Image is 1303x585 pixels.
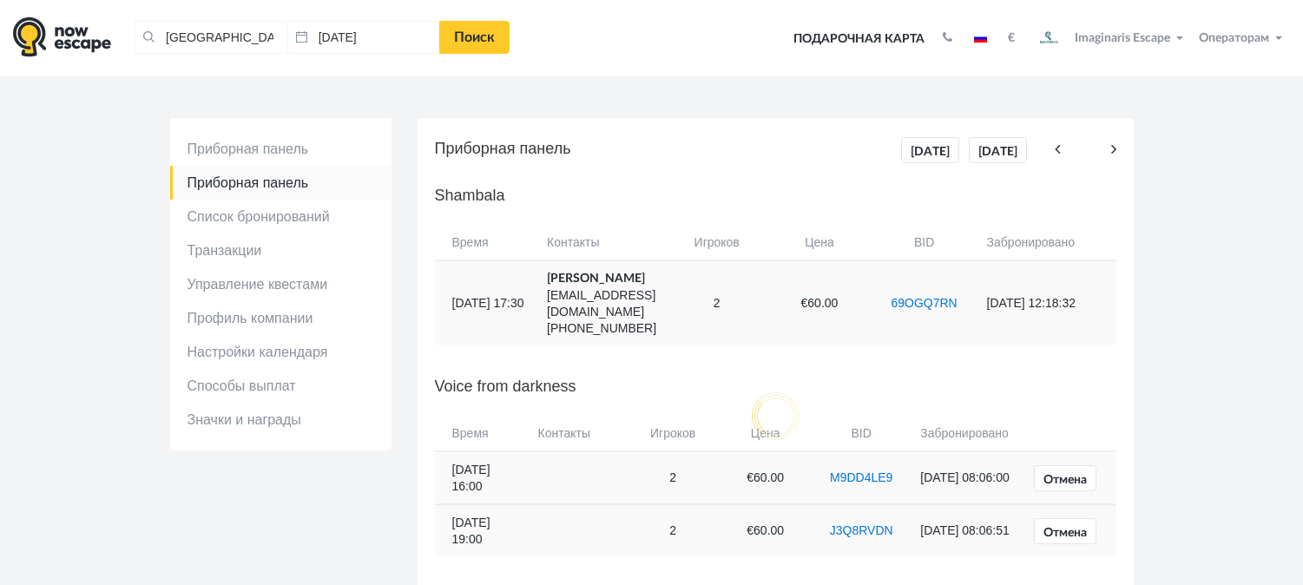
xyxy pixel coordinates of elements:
h5: Voice from darkness [435,373,1116,399]
b: [PERSON_NAME] [547,273,645,285]
a: Приборная панель [170,166,392,200]
a: [DATE] [969,137,1027,163]
a: Список бронирований [170,200,392,233]
h5: Приборная панель [435,135,1116,165]
th: Забронировано [978,226,1090,260]
th: Контакты [538,226,665,260]
button: Imaginaris Escape [1028,21,1191,56]
td: [DATE] 16:00 [435,451,530,504]
th: Игроков [665,226,768,260]
a: Отмена [1034,465,1096,491]
span: Операторам [1199,32,1269,44]
a: M9DD4LE9 [830,470,892,484]
a: Приборная панель [170,132,392,166]
td: €60.00 [768,260,870,345]
td: [DATE] 19:00 [435,504,530,556]
td: 2 [626,504,720,556]
a: Отмена [1034,518,1096,544]
th: Время [435,226,539,260]
td: [DATE] 08:06:51 [911,504,1022,556]
a: Подарочная карта [787,20,931,58]
button: € [999,30,1023,47]
td: [DATE] 17:30 [435,260,539,345]
th: BID [871,226,978,260]
td: [EMAIL_ADDRESS][DOMAIN_NAME] [PHONE_NUMBER] [538,260,665,345]
th: Цена [720,417,811,451]
td: [DATE] 08:06:00 [911,451,1022,504]
input: Дата [287,21,440,54]
a: Управление квестами [170,267,392,301]
td: 2 [626,451,720,504]
a: Значки и награды [170,403,392,437]
span: Imaginaris Escape [1075,29,1170,44]
th: Время [435,417,530,451]
td: [DATE] 12:18:32 [978,260,1090,345]
th: Игроков [626,417,720,451]
h5: Shambala [435,182,1116,208]
button: Операторам [1194,30,1290,47]
a: Способы выплат [170,369,392,403]
td: €60.00 [720,504,811,556]
td: 2 [665,260,768,345]
a: J3Q8RVDN [830,523,893,537]
td: €60.00 [720,451,811,504]
a: Транзакции [170,233,392,267]
a: Поиск [439,21,510,54]
strong: € [1008,32,1015,44]
a: Профиль компании [170,301,392,335]
th: BID [811,417,911,451]
img: logo [13,16,111,57]
img: ru.jpg [974,34,987,43]
a: [DATE] [901,137,959,163]
th: Забронировано [911,417,1022,451]
th: Цена [768,226,870,260]
input: Город или название квеста [135,21,287,54]
a: Настройки календаря [170,335,392,369]
a: 69OGQ7RN [891,296,957,310]
th: Контакты [530,417,626,451]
